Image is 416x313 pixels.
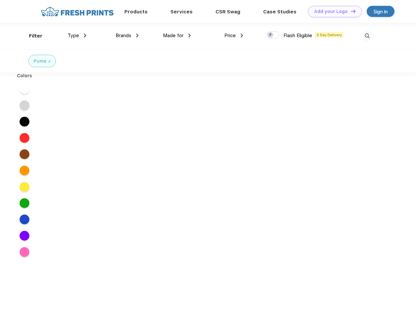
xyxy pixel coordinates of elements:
[170,9,193,15] a: Services
[39,6,116,17] img: fo%20logo%202.webp
[315,32,344,38] span: 5 Day Delivery
[241,34,243,37] img: dropdown.png
[136,34,138,37] img: dropdown.png
[216,9,240,15] a: CSR Swag
[163,33,184,38] span: Made for
[188,34,191,37] img: dropdown.png
[84,34,86,37] img: dropdown.png
[314,9,348,14] div: Add your Logo
[367,6,394,17] a: Sign in
[116,33,131,38] span: Brands
[124,9,148,15] a: Products
[68,33,79,38] span: Type
[29,32,42,40] div: Filter
[34,58,46,65] div: Puma
[12,72,37,79] div: Colors
[362,31,373,41] img: desktop_search.svg
[283,33,312,38] span: Flash Eligible
[351,9,356,13] img: DT
[48,60,51,63] img: filter_cancel.svg
[374,8,388,15] div: Sign in
[224,33,236,38] span: Price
